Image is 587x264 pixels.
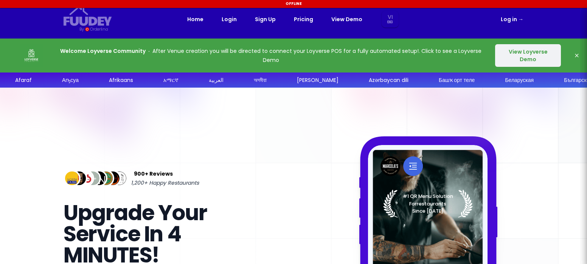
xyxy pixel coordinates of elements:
span: 900+ Reviews [134,169,173,178]
div: By [79,26,84,32]
div: Offline [1,1,586,6]
img: Review Img [98,170,115,187]
p: After Venue creation you will be directed to connect your Loyverse POS for a fully automated setu... [57,46,484,65]
img: Review Img [91,170,108,187]
img: Review Img [84,170,101,187]
img: Review Img [77,170,94,187]
img: Review Img [64,170,81,187]
div: አማርኛ [163,76,179,84]
a: Login [222,15,237,24]
div: Afrikaans [109,76,133,84]
a: View Demo [331,15,362,24]
div: Беларуская [505,76,534,84]
div: Azərbaycan dili [369,76,408,84]
div: العربية [209,76,224,84]
svg: {/* Added fill="currentColor" here */} {/* This rectangle defines the background. Its explicit fi... [64,6,112,26]
img: Review Img [104,170,121,187]
div: অসমীয়া [254,76,267,84]
div: Afaraf [15,76,32,84]
span: 1,200+ Happy Restaurants [131,178,199,187]
div: Аҧсуа [62,76,79,84]
div: Orderlina [90,26,108,32]
div: Башҡорт теле [439,76,475,84]
a: Sign Up [255,15,276,24]
a: Log in [501,15,523,24]
img: Laurel [383,190,473,218]
a: Pricing [294,15,313,24]
a: Home [187,15,203,24]
img: Review Img [111,170,128,187]
div: [PERSON_NAME] [297,76,339,84]
span: → [518,15,523,23]
img: Review Img [70,170,87,187]
button: View Loyverse Demo [495,44,561,67]
strong: Welcome Loyverse Community [60,47,146,55]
